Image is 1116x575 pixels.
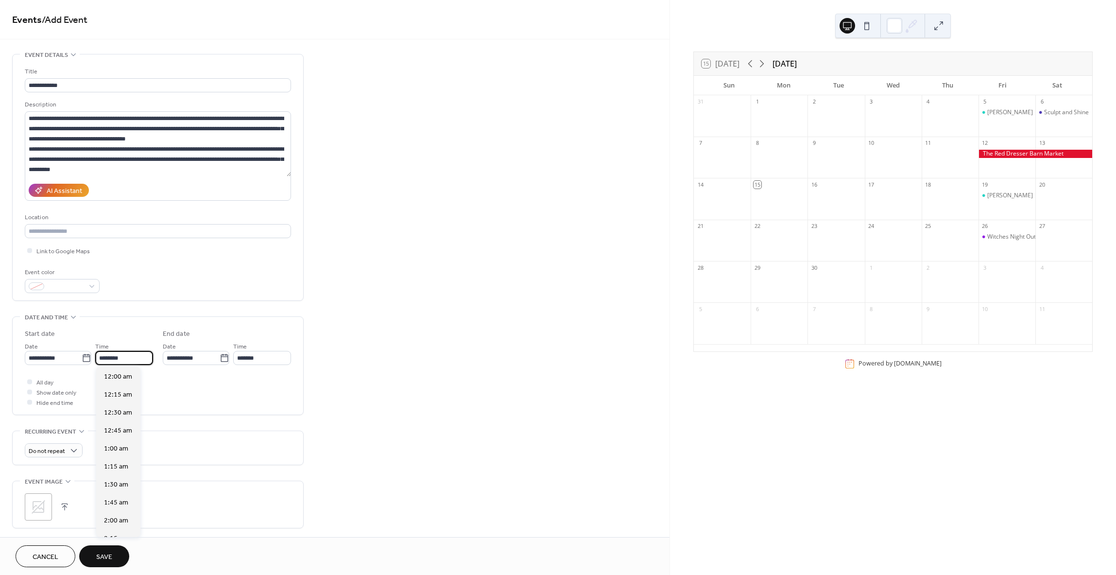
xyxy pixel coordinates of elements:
div: Witches Night Out [979,233,1035,241]
div: 4 [925,98,932,105]
span: 12:45 am [104,426,132,436]
div: 22 [754,223,761,230]
div: Wed [866,76,921,95]
span: 12:30 am [104,408,132,418]
div: 4 [1038,264,1046,271]
div: 11 [925,139,932,147]
div: 8 [868,305,875,313]
div: 5 [697,305,704,313]
div: 16 [810,181,818,188]
div: End date [163,329,190,339]
div: Mon [756,76,811,95]
button: Cancel [16,545,75,567]
span: Time [233,342,247,352]
span: 1:00 am [104,444,128,454]
div: 11 [1038,305,1046,313]
div: [PERSON_NAME] [987,108,1033,117]
button: Save [79,545,129,567]
div: 27 [1038,223,1046,230]
div: 3 [868,98,875,105]
div: Witches Night Out [987,233,1036,241]
div: 6 [754,305,761,313]
div: 1 [754,98,761,105]
div: 26 [981,223,989,230]
div: 28 [697,264,704,271]
span: 12:15 am [104,390,132,400]
span: 1:15 am [104,462,128,472]
div: 21 [697,223,704,230]
span: Link to Google Maps [36,246,90,257]
button: AI Assistant [29,184,89,197]
div: 2 [925,264,932,271]
div: 25 [925,223,932,230]
span: Event image [25,477,63,487]
div: 8 [754,139,761,147]
div: 29 [754,264,761,271]
div: 19 [981,181,989,188]
div: Mari Vinyards [979,108,1035,117]
span: Date [163,342,176,352]
div: Mari Vinyards [979,192,1035,200]
span: 1:45 am [104,498,128,508]
div: 13 [1038,139,1046,147]
div: 6 [1038,98,1046,105]
div: 17 [868,181,875,188]
span: Time [95,342,109,352]
span: Cancel [33,552,58,562]
div: [DATE] [773,58,797,70]
div: 5 [981,98,989,105]
div: Tue [811,76,866,95]
div: Location [25,212,289,223]
div: Event color [25,267,98,278]
div: 1 [868,264,875,271]
div: 7 [697,139,704,147]
span: Event details [25,50,68,60]
div: [PERSON_NAME] [987,192,1033,200]
span: / Add Event [42,11,87,30]
span: All day [36,378,53,388]
span: Date and time [25,313,68,323]
span: 12:00 am [104,372,132,382]
div: Sculpt and Shine [1035,108,1092,117]
a: Events [12,11,42,30]
div: 9 [810,139,818,147]
div: 30 [810,264,818,271]
span: 2:15 am [104,534,128,544]
div: 24 [868,223,875,230]
div: Sat [1030,76,1084,95]
span: Show date only [36,388,76,398]
span: Recurring event [25,427,76,437]
div: Sun [702,76,756,95]
div: 31 [697,98,704,105]
div: Thu [920,76,975,95]
div: Title [25,67,289,77]
div: 14 [697,181,704,188]
span: 1:30 am [104,480,128,490]
div: 10 [981,305,989,313]
div: ; [25,493,52,521]
span: Save [96,552,112,562]
div: 18 [925,181,932,188]
div: Start date [25,329,55,339]
div: The Red Dresser Barn Market [979,150,1092,158]
div: Powered by [858,360,942,368]
div: 10 [868,139,875,147]
div: 2 [810,98,818,105]
div: AI Assistant [47,186,82,196]
span: 2:00 am [104,516,128,526]
div: 20 [1038,181,1046,188]
div: 9 [925,305,932,313]
div: 3 [981,264,989,271]
span: Date [25,342,38,352]
span: Do not repeat [29,446,65,457]
div: 23 [810,223,818,230]
div: Sculpt and Shine [1044,108,1089,117]
a: [DOMAIN_NAME] [894,360,942,368]
span: Hide end time [36,398,73,408]
div: 15 [754,181,761,188]
div: Description [25,100,289,110]
div: 7 [810,305,818,313]
div: Fri [975,76,1030,95]
div: 12 [981,139,989,147]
